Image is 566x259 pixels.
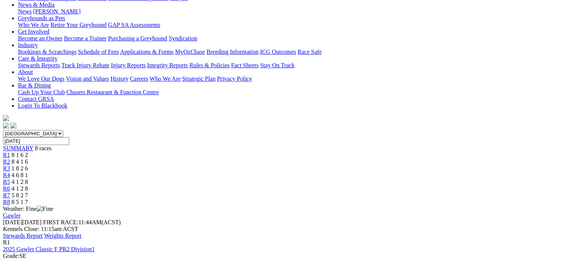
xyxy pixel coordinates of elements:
[12,192,28,198] span: 5 8 2 7
[175,49,205,55] a: MyOzChase
[111,62,146,68] a: Injury Reports
[18,75,563,82] div: About
[108,35,167,41] a: Purchasing a Greyhound
[110,75,128,82] a: History
[35,145,52,151] span: 8 races
[3,185,10,192] a: R6
[12,172,28,178] span: 4 6 8 1
[18,22,49,28] a: Who We Are
[3,206,53,212] span: Weather: Fine
[3,226,563,232] div: Kennels Close: 11:15am ACST
[43,219,121,225] span: 11:44AM(ACST)
[147,62,188,68] a: Integrity Reports
[3,239,10,246] span: R1
[3,199,10,205] a: R8
[130,75,148,82] a: Careers
[3,192,10,198] a: R7
[12,199,28,205] span: 8 5 1 7
[3,253,19,259] span: Grade:
[3,172,10,178] a: R4
[3,115,9,121] img: logo-grsa-white.png
[18,55,58,62] a: Care & Integrity
[18,49,563,55] div: Industry
[18,75,64,82] a: We Love Our Dogs
[61,62,109,68] a: Track Injury Rebate
[120,49,174,55] a: Applications & Forms
[217,75,252,82] a: Privacy Policy
[18,89,65,95] a: Cash Up Your Club
[3,212,21,219] a: Gawler
[66,89,159,95] a: Chasers Restaurant & Function Centre
[12,185,28,192] span: 4 1 2 8
[12,165,28,172] span: 1 8 2 6
[260,62,294,68] a: Stay On Track
[3,137,69,145] input: Select date
[18,62,60,68] a: Stewards Reports
[18,35,563,42] div: Get Involved
[189,62,230,68] a: Rules & Policies
[18,42,38,48] a: Industry
[12,152,28,158] span: 8 1 6 2
[12,179,28,185] span: 4 1 2 8
[18,8,31,15] a: News
[18,15,65,21] a: Greyhounds as Pets
[3,152,10,158] a: R1
[18,28,49,35] a: Get Involved
[231,62,258,68] a: Fact Sheets
[260,49,296,55] a: ICG Outcomes
[3,219,22,225] span: [DATE]
[18,35,62,41] a: Become an Owner
[18,1,55,8] a: News & Media
[3,219,42,225] span: [DATE]
[3,179,10,185] a: R5
[66,75,109,82] a: Vision and Values
[33,8,80,15] a: [PERSON_NAME]
[169,35,197,41] a: Syndication
[18,96,54,102] a: Contact GRSA
[182,75,215,82] a: Strategic Plan
[108,22,160,28] a: GAP SA Assessments
[297,49,321,55] a: Race Safe
[206,49,258,55] a: Breeding Information
[18,62,563,69] div: Care & Integrity
[18,82,51,89] a: Bar & Dining
[18,49,76,55] a: Bookings & Scratchings
[3,232,43,239] a: Stewards Report
[18,22,563,28] div: Greyhounds as Pets
[3,158,10,165] a: R2
[18,69,33,75] a: About
[64,35,107,41] a: Become a Trainer
[18,102,67,109] a: Login To Blackbook
[150,75,181,82] a: Who We Are
[44,232,82,239] a: Weights Report
[51,22,107,28] a: Retire Your Greyhound
[18,8,563,15] div: News & Media
[3,246,95,252] a: 2025 Gawler Classic F PR2 Division1
[18,89,563,96] div: Bar & Dining
[78,49,119,55] a: Schedule of Fees
[10,123,16,129] img: twitter.svg
[3,123,9,129] img: facebook.svg
[37,206,53,212] img: Fine
[12,158,28,165] span: 8 4 1 6
[3,165,10,172] a: R3
[43,219,78,225] span: FIRST RACE:
[3,145,33,151] a: SUMMARY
